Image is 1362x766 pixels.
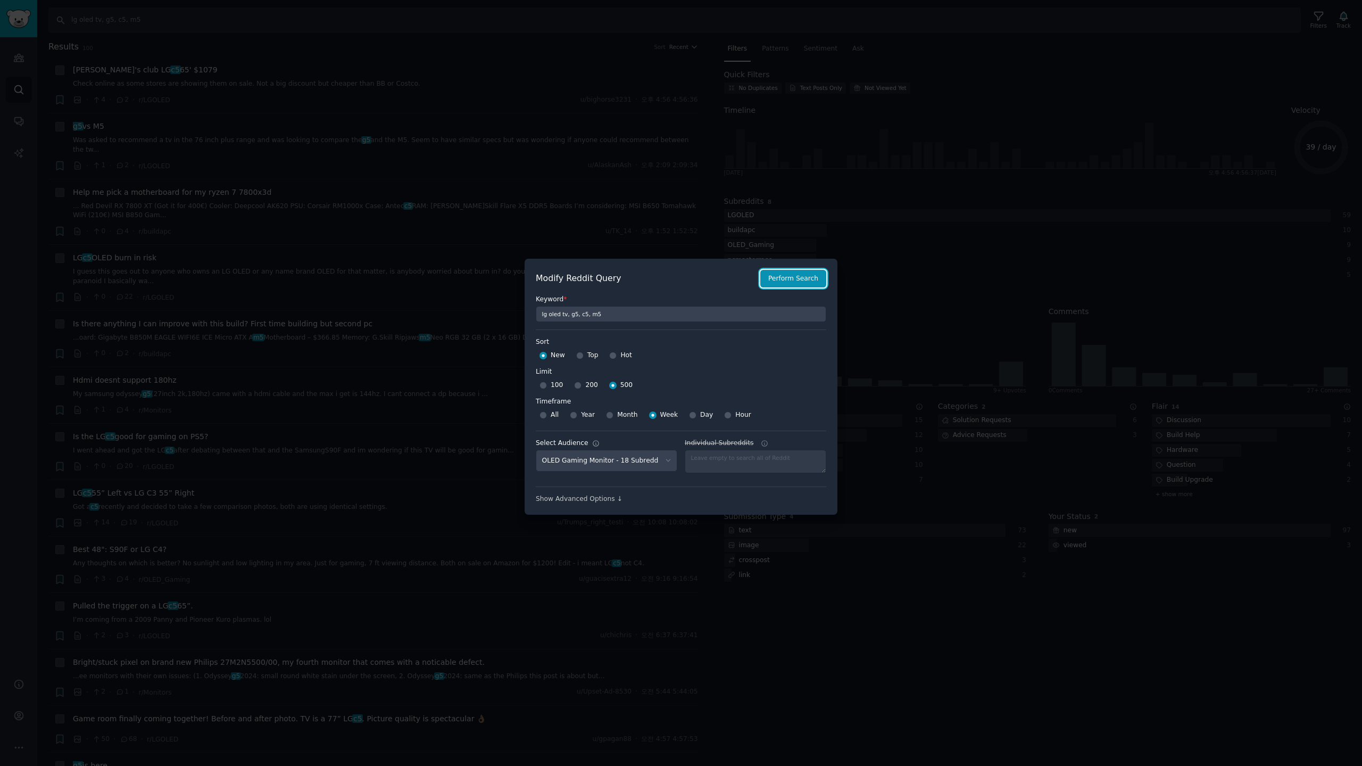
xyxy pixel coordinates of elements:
input: Keyword to search on Reddit [536,306,826,322]
span: Hour [735,410,751,420]
span: 100 [551,381,563,390]
span: Day [700,410,713,420]
span: Year [581,410,595,420]
span: New [551,351,565,360]
span: Hot [620,351,632,360]
button: Perform Search [760,270,826,288]
span: Month [617,410,637,420]
h2: Modify Reddit Query [536,272,754,285]
span: Top [587,351,599,360]
span: 200 [585,381,597,390]
label: Keyword [536,295,826,304]
div: Show Advanced Options ↓ [536,495,826,504]
label: Timeframe [536,393,826,407]
div: Limit [536,367,552,377]
div: Select Audience [536,439,588,448]
span: 500 [620,381,633,390]
span: Week [660,410,678,420]
span: All [551,410,559,420]
label: Sort [536,337,826,347]
label: Individual Subreddits [685,439,826,448]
